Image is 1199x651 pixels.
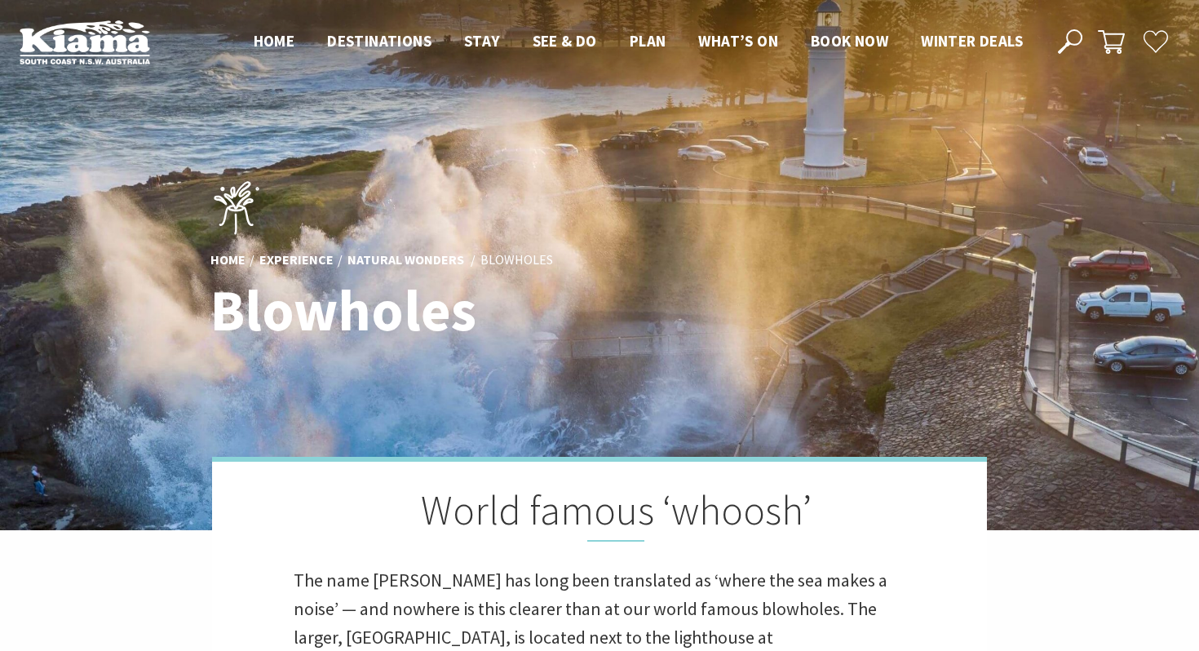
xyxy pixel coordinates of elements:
img: Kiama Logo [20,20,150,64]
nav: Main Menu [237,29,1039,55]
span: Stay [464,31,500,51]
span: See & Do [533,31,597,51]
a: Home [210,251,246,269]
a: Natural Wonders [347,251,464,269]
span: Book now [811,31,888,51]
span: Home [254,31,295,51]
li: Blowholes [480,250,553,271]
a: Experience [259,251,334,269]
span: What’s On [698,31,778,51]
h2: World famous ‘whoosh’ [294,486,905,542]
span: Destinations [327,31,431,51]
span: Plan [630,31,666,51]
h1: Blowholes [210,279,671,342]
span: Winter Deals [921,31,1023,51]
